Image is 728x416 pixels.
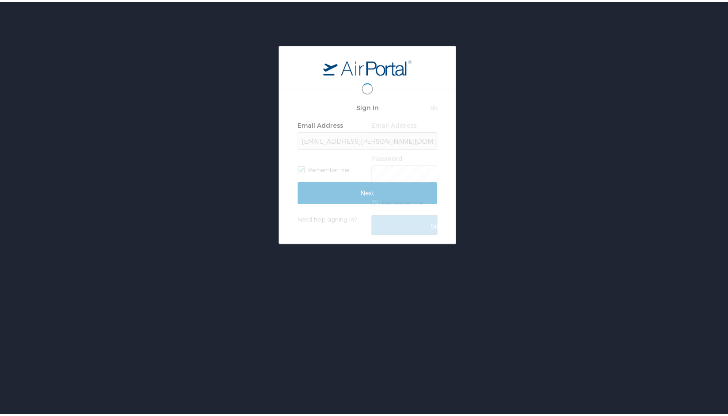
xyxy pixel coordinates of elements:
[298,180,437,202] input: Next
[323,58,411,74] img: logo
[371,153,403,160] label: Password
[371,214,511,236] input: Sign In
[371,195,511,208] label: Remember me
[371,120,417,127] label: Email Address
[371,101,511,111] h2: Sign In
[298,120,343,127] label: Email Address
[298,101,437,111] h2: Sign In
